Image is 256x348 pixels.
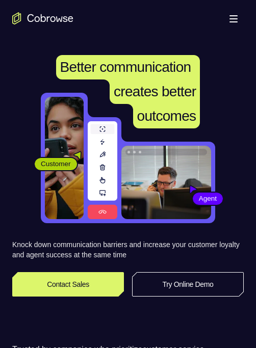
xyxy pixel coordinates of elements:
[88,121,117,219] img: A series of tools used in co-browsing sessions
[12,12,73,24] a: Go to the home page
[132,272,244,297] a: Try Online Demo
[60,59,191,75] span: Better communication
[121,146,211,219] img: A customer support agent talking on the phone
[12,272,124,297] a: Contact Sales
[45,97,84,219] img: A customer holding their phone
[114,84,196,99] span: creates better
[12,239,244,260] p: Knock down communication barriers and increase your customer loyalty and agent success at the sam...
